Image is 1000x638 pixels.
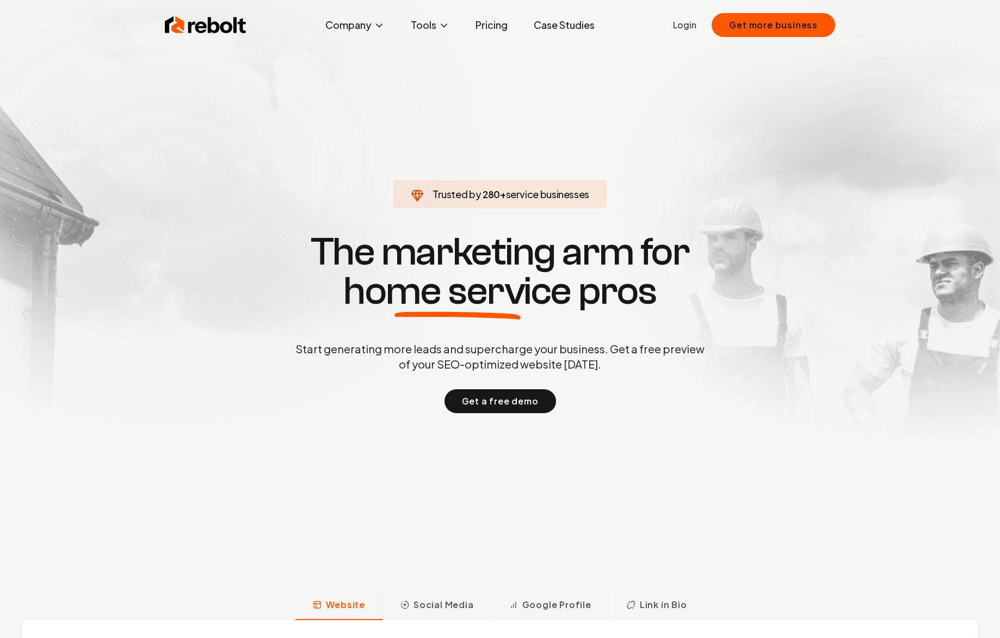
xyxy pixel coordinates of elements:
[673,19,696,32] a: Login
[317,14,393,36] button: Company
[506,188,590,200] span: service businesses
[467,14,516,36] a: Pricing
[343,272,571,311] span: home service
[239,232,761,311] h1: The marketing arm for pros
[609,592,705,620] button: Link in Bio
[525,14,603,36] a: Case Studies
[491,592,609,620] button: Google Profile
[712,13,835,37] button: Get more business
[413,598,474,611] span: Social Media
[293,341,707,372] p: Start generating more leads and supercharge your business. Get a free preview of your SEO-optimiz...
[445,389,556,413] button: Get a free demo
[382,592,491,620] button: Social Media
[522,598,591,611] span: Google Profile
[483,187,500,202] span: 280
[165,14,246,36] img: Rebolt Logo
[402,14,458,36] button: Tools
[326,598,365,611] span: Website
[295,592,382,620] button: Website
[500,188,506,200] span: +
[640,598,687,611] span: Link in Bio
[433,188,481,200] span: Trusted by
